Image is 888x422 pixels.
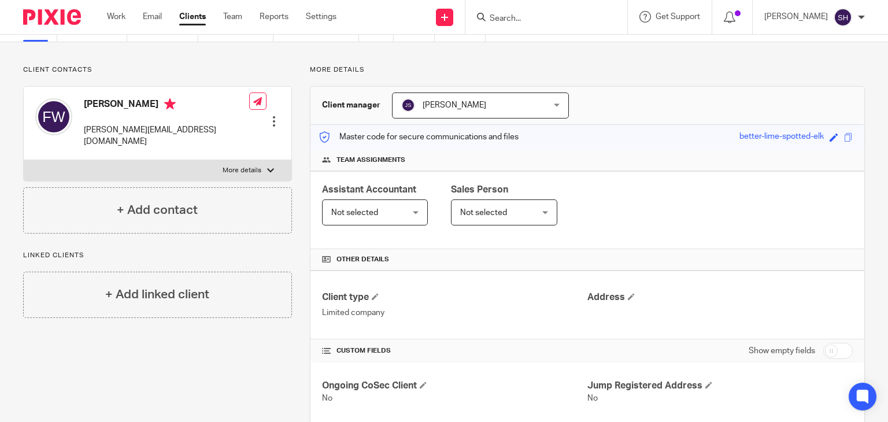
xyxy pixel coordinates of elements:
label: Show empty fields [749,345,815,357]
span: Assistant Accountant [322,185,416,194]
img: svg%3E [35,98,72,135]
p: [PERSON_NAME][EMAIL_ADDRESS][DOMAIN_NAME] [84,124,249,148]
h4: + Add contact [117,201,198,219]
i: Primary [164,98,176,110]
span: Get Support [656,13,700,21]
span: Not selected [460,209,507,217]
h4: Client type [322,291,587,303]
span: No [322,394,332,402]
h4: Jump Registered Address [587,380,853,392]
img: svg%3E [401,98,415,112]
h4: Ongoing CoSec Client [322,380,587,392]
p: [PERSON_NAME] [764,11,828,23]
span: No [587,394,598,402]
a: Work [107,11,125,23]
h4: CUSTOM FIELDS [322,346,587,356]
a: Team [223,11,242,23]
h4: [PERSON_NAME] [84,98,249,113]
img: Pixie [23,9,81,25]
input: Search [489,14,593,24]
span: Sales Person [451,185,508,194]
span: Other details [336,255,389,264]
p: Linked clients [23,251,292,260]
a: Clients [179,11,206,23]
h3: Client manager [322,99,380,111]
span: [PERSON_NAME] [423,101,486,109]
p: Master code for secure communications and files [319,131,519,143]
p: More details [310,65,865,75]
p: More details [223,166,261,175]
div: better-lime-spotted-elk [739,131,824,144]
span: Not selected [331,209,378,217]
p: Limited company [322,307,587,319]
a: Email [143,11,162,23]
a: Reports [260,11,288,23]
h4: + Add linked client [105,286,209,303]
img: svg%3E [834,8,852,27]
span: Team assignments [336,156,405,165]
h4: Address [587,291,853,303]
a: Settings [306,11,336,23]
p: Client contacts [23,65,292,75]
